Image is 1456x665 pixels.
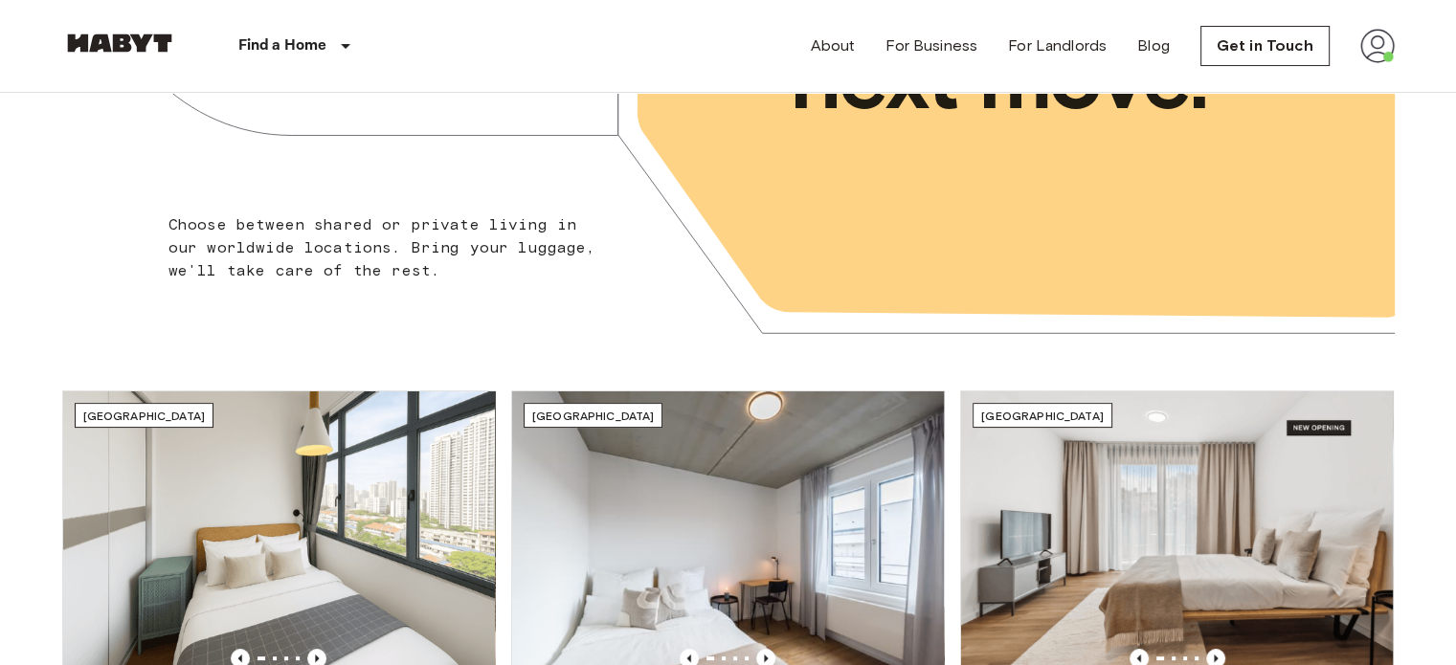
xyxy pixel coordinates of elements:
a: Blog [1137,34,1170,57]
span: [GEOGRAPHIC_DATA] [83,409,206,423]
img: Habyt [62,33,177,53]
img: avatar [1360,29,1395,63]
p: Find a Home [238,34,327,57]
span: [GEOGRAPHIC_DATA] [532,409,655,423]
a: For Business [885,34,977,57]
p: Choose between shared or private living in our worldwide locations. Bring your luggage, we'll tak... [168,213,608,282]
span: [GEOGRAPHIC_DATA] [981,409,1104,423]
a: For Landlords [1008,34,1107,57]
a: Get in Touch [1200,26,1330,66]
a: About [811,34,856,57]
